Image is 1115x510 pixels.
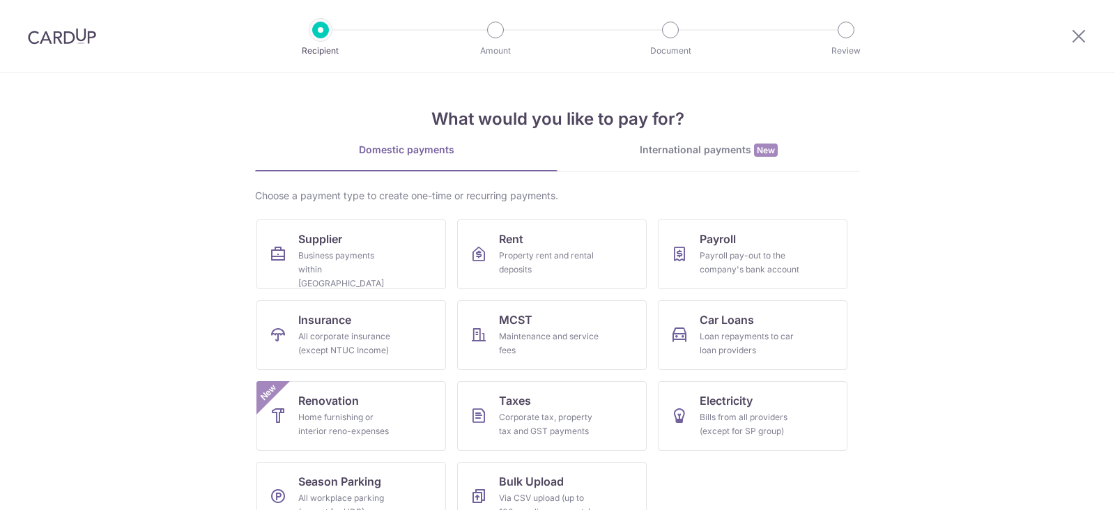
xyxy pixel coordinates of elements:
span: MCST [499,311,532,328]
a: InsuranceAll corporate insurance (except NTUC Income) [256,300,446,370]
a: RenovationHome furnishing or interior reno-expensesNew [256,381,446,451]
div: Home furnishing or interior reno-expenses [298,410,399,438]
div: All corporate insurance (except NTUC Income) [298,330,399,357]
img: CardUp [28,28,96,45]
div: Maintenance and service fees [499,330,599,357]
a: SupplierBusiness payments within [GEOGRAPHIC_DATA] [256,219,446,289]
span: Car Loans [700,311,754,328]
div: Payroll pay-out to the company's bank account [700,249,800,277]
p: Review [794,44,898,58]
p: Document [619,44,722,58]
a: Car LoansLoan repayments to car loan providers [658,300,847,370]
span: Supplier [298,231,342,247]
a: TaxesCorporate tax, property tax and GST payments [457,381,647,451]
p: Amount [444,44,547,58]
a: MCSTMaintenance and service fees [457,300,647,370]
div: Business payments within [GEOGRAPHIC_DATA] [298,249,399,291]
span: New [754,144,778,157]
a: PayrollPayroll pay-out to the company's bank account [658,219,847,289]
a: RentProperty rent and rental deposits [457,219,647,289]
span: Renovation [298,392,359,409]
div: Corporate tax, property tax and GST payments [499,410,599,438]
a: ElectricityBills from all providers (except for SP group) [658,381,847,451]
span: Rent [499,231,523,247]
span: Electricity [700,392,753,409]
span: Insurance [298,311,351,328]
div: Property rent and rental deposits [499,249,599,277]
span: Taxes [499,392,531,409]
div: Loan repayments to car loan providers [700,330,800,357]
h4: What would you like to pay for? [255,107,860,132]
p: Recipient [269,44,372,58]
div: International payments [557,143,860,157]
div: Domestic payments [255,143,557,157]
span: Bulk Upload [499,473,564,490]
span: New [257,381,280,404]
div: Choose a payment type to create one-time or recurring payments. [255,189,860,203]
span: Payroll [700,231,736,247]
iframe: Opens a widget where you can find more information [1026,468,1101,503]
span: Season Parking [298,473,381,490]
div: Bills from all providers (except for SP group) [700,410,800,438]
